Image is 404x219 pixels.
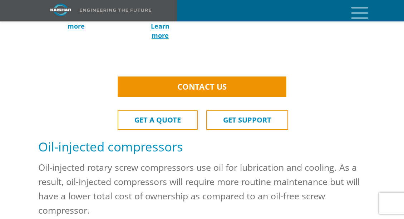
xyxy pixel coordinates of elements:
p: Oil-injected rotary screw compressors use oil for lubrication and cooling. As a result, oil-injec... [38,160,366,217]
img: kaishan logo [34,4,88,16]
span: GET A QUOTE [134,115,181,125]
h5: Oil-injected compressors [38,139,366,155]
a: mobile menu [348,5,360,17]
a: GET SUPPORT [206,110,288,130]
a: Learn more [67,13,85,30]
a: GET A QUOTE [118,110,198,130]
a: CONTACT US [118,77,286,97]
a: Learn more [151,22,169,40]
span: GET SUPPORT [223,115,271,125]
img: Engineering the future [80,9,151,12]
span: CONTACT US [177,81,227,92]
